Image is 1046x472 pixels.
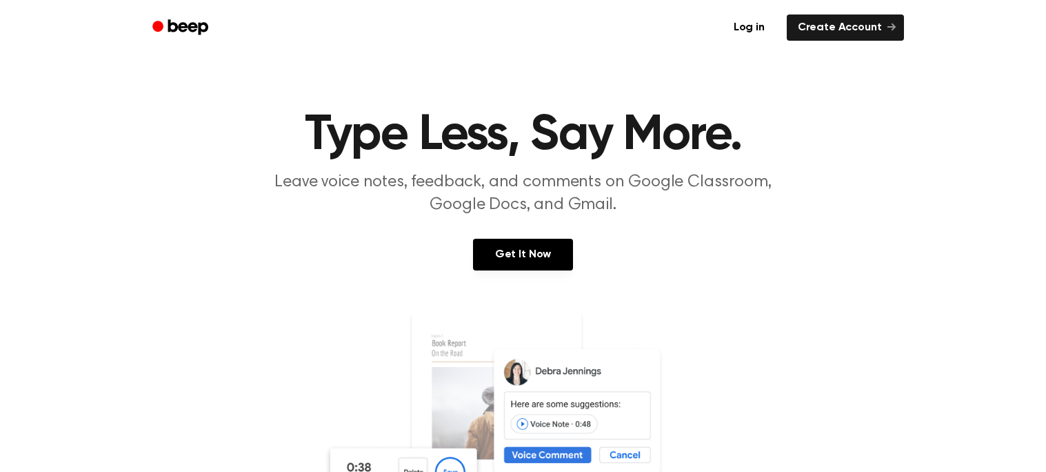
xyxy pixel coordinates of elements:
[259,171,788,217] p: Leave voice notes, feedback, and comments on Google Classroom, Google Docs, and Gmail.
[170,110,876,160] h1: Type Less, Say More.
[143,14,221,41] a: Beep
[720,12,778,43] a: Log in
[787,14,904,41] a: Create Account
[473,239,573,271] a: Get It Now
